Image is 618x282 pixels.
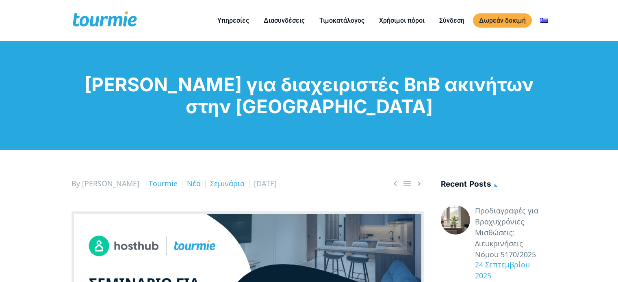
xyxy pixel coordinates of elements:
[72,73,547,117] h1: [PERSON_NAME] για διαχειριστές BnB ακινήτων στην [GEOGRAPHIC_DATA]
[534,15,554,26] a: Αλλαγή σε
[258,15,311,26] a: Διασυνδέσεις
[414,179,424,189] a: 
[390,179,400,189] span: Previous post
[313,15,371,26] a: Τιμοκατάλογος
[433,15,471,26] a: Σύνδεση
[475,205,547,260] a: Προδιαγραφές για Βραχυχρόνιες Μισθώσεις: Διευκρινήσεις Νόμου 5170/2025
[402,179,412,189] a: 
[390,179,400,189] a: 
[210,179,245,188] a: Σεμινάρια
[254,179,277,188] span: [DATE]
[149,179,178,188] a: Tourmie
[414,179,424,189] span: Next post
[211,15,255,26] a: Υπηρεσίες
[441,178,547,192] h4: Recent posts
[373,15,431,26] a: Χρήσιμοι πόροι
[470,259,547,281] div: 24 Σεπτεμβρίου 2025
[473,13,532,28] a: Δωρεάν δοκιμή
[72,179,139,188] span: By [PERSON_NAME]
[187,179,201,188] a: Νέα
